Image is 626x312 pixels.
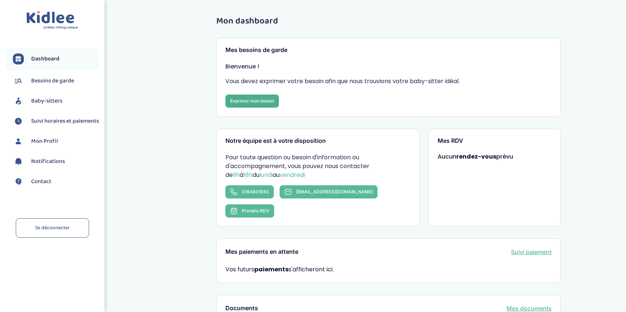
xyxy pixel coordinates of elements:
[225,185,274,198] a: 0184801880
[438,152,513,161] span: Aucun prévu
[13,75,99,86] a: Besoins de garde
[456,152,496,161] strong: rendez-vous
[31,97,62,105] span: Baby-sitters
[280,171,305,179] span: vendredi
[259,171,273,179] span: lundi
[16,218,89,238] a: Se déconnecter
[225,153,410,179] p: Pour toute question ou besoin d'information ou d'accompagnement, vous pouvez nous contacter de à ...
[254,265,288,274] strong: paiements
[13,116,24,127] img: suivihoraire.svg
[31,55,59,63] span: Dashboard
[225,138,410,144] h3: Notre équipe est à votre disposition
[13,53,99,64] a: Dashboard
[233,171,240,179] span: 9h
[225,265,334,274] span: Vos futurs s'afficheront ici.
[13,176,99,187] a: Contact
[13,116,99,127] a: Suivi horaires et paiements
[13,156,24,167] img: notification.svg
[243,171,253,179] span: 18h
[13,176,24,187] img: contact.svg
[13,136,24,147] img: profil.svg
[13,156,99,167] a: Notifications
[13,96,99,107] a: Baby-sitters
[225,204,274,218] button: Prendre RDV
[216,16,561,26] h1: Mon dashboard
[31,117,99,126] span: Suivi horaires et paiements
[13,75,24,86] img: besoin.svg
[242,189,269,194] span: 0184801880
[31,77,74,85] span: Besoins de garde
[225,62,552,71] p: Bienvenue !
[296,189,373,194] span: [EMAIL_ADDRESS][DOMAIN_NAME]
[31,157,65,166] span: Notifications
[13,96,24,107] img: babysitters.svg
[225,77,552,86] p: Vous devez exprimer votre besoin afin que nous trouvions votre baby-sitter idéal.
[225,249,298,255] h3: Mes paiements en attente
[438,138,552,144] h3: Mes RDV
[31,137,58,146] span: Mon Profil
[280,185,378,198] a: [EMAIL_ADDRESS][DOMAIN_NAME]
[13,53,24,64] img: dashboard.svg
[26,11,78,30] img: logo.svg
[242,208,269,213] span: Prendre RDV
[13,136,99,147] a: Mon Profil
[31,177,51,186] span: Contact
[511,248,552,256] a: Suivi paiement
[225,305,258,312] h3: Documents
[225,47,552,53] h3: Mes besoins de garde
[225,94,279,108] a: Exprimer mon besoin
